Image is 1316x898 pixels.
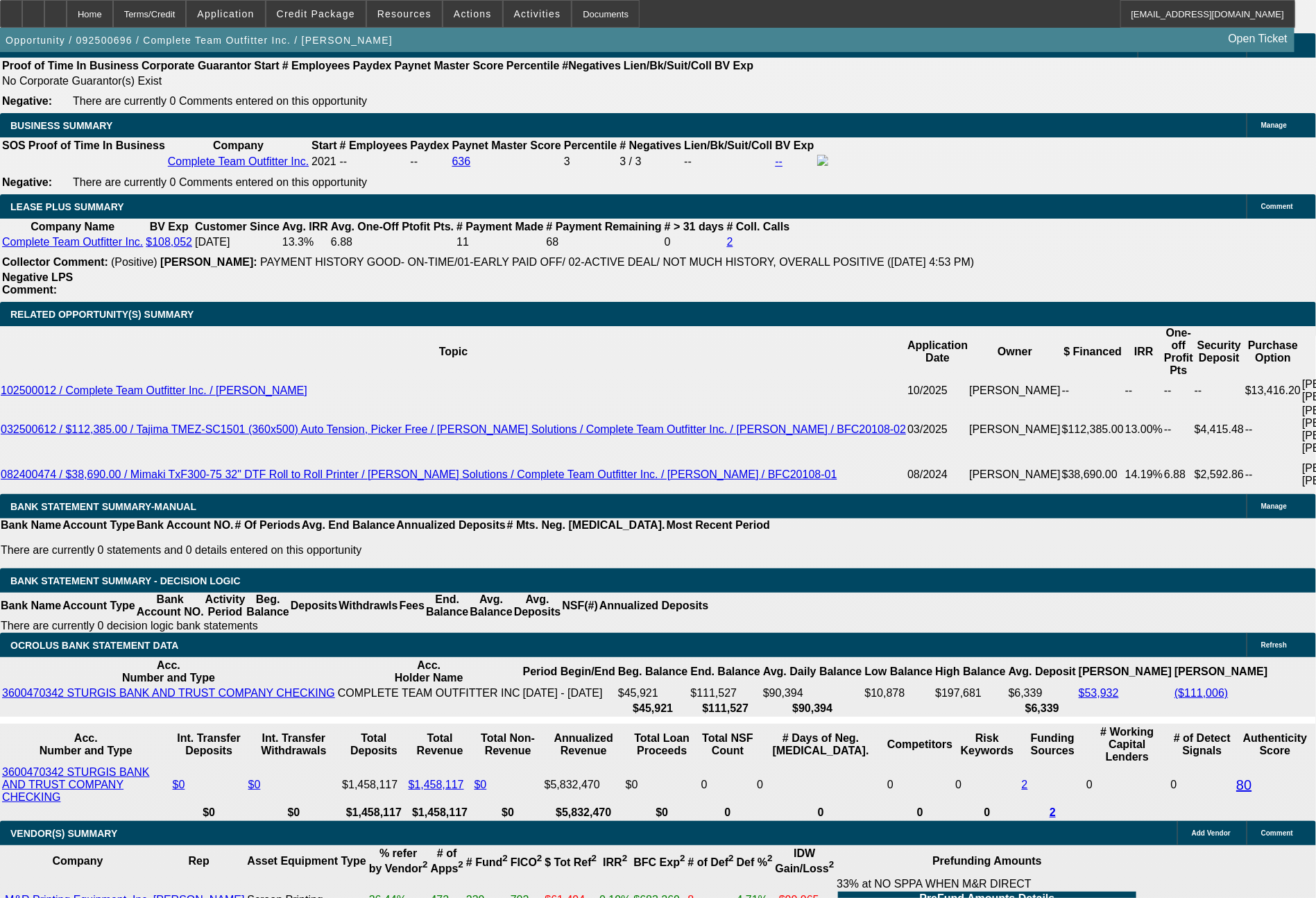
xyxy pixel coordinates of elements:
th: Sum of the Total NSF Count and Total Overdraft Fee Count from Ocrolus [701,725,755,764]
span: Resources [377,8,431,19]
b: BV Exp [776,139,814,151]
sup: 2 [537,854,542,864]
b: Paynet Master Score [452,139,561,151]
th: [PERSON_NAME] [1174,659,1268,685]
span: Refresh [1261,641,1287,649]
b: # of Apps [431,847,463,874]
a: $1,458,117 [409,779,464,790]
th: Purchase Option [1245,326,1301,378]
a: 2 [1022,779,1028,790]
b: Paydex [353,60,392,71]
th: Security Deposit [1194,326,1245,378]
th: Total Revenue [408,725,472,764]
td: 0 [664,235,725,249]
th: # Working Capital Lenders [1086,725,1169,764]
b: $ Tot Ref [545,856,597,868]
th: Acc. Holder Name [337,659,521,685]
span: Credit Package [277,8,355,19]
b: IRR [603,856,627,868]
th: $0 [248,806,341,820]
th: 0 [701,806,755,820]
b: Company Name [31,221,114,232]
sup: 2 [767,854,772,864]
th: Account Type [62,593,136,619]
th: End. Balance [425,593,469,619]
b: Negative: [2,95,52,107]
sup: 2 [622,854,627,864]
a: $0 [173,779,185,790]
th: Funding Sources [1021,725,1085,764]
td: [PERSON_NAME] [968,404,1061,455]
th: Beg. Balance [617,659,688,685]
b: Asset Equipment Type [247,855,366,867]
th: # Mts. Neg. [MEDICAL_DATA]. [506,518,666,532]
td: -- [1163,378,1194,404]
th: One-off Profit Pts [1163,326,1194,378]
th: Beg. Balance [246,593,289,619]
th: Fees [399,593,425,619]
b: BV Exp [150,221,189,232]
span: PAYMENT HISTORY GOOD- ON-TIME/01-EARLY PAID OFF/ 02-ACTIVE DEAL/ NOT MUCH HISTORY, OVERALL POSITI... [260,256,974,268]
th: Risk Keywords [955,725,1019,764]
th: Proof of Time In Business [1,59,139,73]
span: RELATED OPPORTUNITY(S) SUMMARY [10,309,194,320]
td: 0 [756,765,885,804]
b: [PERSON_NAME]: [160,256,257,268]
td: 0 [955,765,1019,804]
button: Activities [504,1,572,27]
td: [DATE] [194,235,280,249]
b: Avg. One-Off Ptofit Pts. [331,221,454,232]
th: Acc. Number and Type [1,659,336,685]
th: $45,921 [617,702,688,715]
th: Most Recent Period [666,518,771,532]
th: 0 [887,806,953,820]
b: # Employees [282,60,350,71]
td: 08/2024 [907,455,968,494]
th: $6,339 [1008,702,1077,715]
td: $4,415.48 [1194,404,1245,455]
th: # of Detect Signals [1170,725,1235,764]
span: -- [340,155,348,167]
th: High Balance [934,659,1006,685]
span: Actions [454,8,492,19]
th: Total Loan Proceeds [625,725,699,764]
td: $112,385.00 [1061,404,1125,455]
a: 032500612 / $112,385.00 / Tajima TMEZ-SC1501 (360x500) Auto Tension, Picker Free / [PERSON_NAME] ... [1,423,906,435]
th: Period Begin/End [522,659,616,685]
a: 3600470342 STURGIS BANK AND TRUST COMPANY CHECKING [2,687,335,699]
td: 0 [701,765,755,804]
td: [DATE] - [DATE] [522,686,616,700]
td: 2021 [311,154,337,169]
th: IRR [1125,326,1163,378]
span: LEASE PLUS SUMMARY [10,201,124,212]
b: # Payment Made [456,221,543,232]
th: $1,458,117 [341,806,406,820]
b: Prefunding Amounts [932,855,1042,867]
a: Open Ticket [1223,27,1293,51]
th: 0 [756,806,885,820]
span: Manage [1261,121,1287,129]
th: Int. Transfer Withdrawals [248,725,341,764]
td: 6.88 [330,235,454,249]
span: (Positive) [111,256,157,268]
th: Withdrawls [338,593,398,619]
th: # Days of Neg. [MEDICAL_DATA]. [756,725,885,764]
b: Corporate Guarantor [142,60,251,71]
button: Actions [443,1,502,27]
a: $0 [248,779,261,790]
th: Annualized Revenue [544,725,624,764]
td: $1,458,117 [341,765,406,804]
b: # Fund [466,856,508,868]
td: $10,878 [864,686,934,700]
b: Company [213,139,264,151]
b: # Employees [340,139,408,151]
b: # of Def [688,856,734,868]
b: Collector Comment: [2,256,108,268]
span: OCROLUS BANK STATEMENT DATA [10,640,178,651]
button: Resources [367,1,442,27]
td: 0 [1170,765,1235,804]
a: 3600470342 STURGIS BANK AND TRUST COMPANY CHECKING [2,766,150,803]
td: [PERSON_NAME] [968,378,1061,404]
sup: 2 [680,854,685,864]
th: Avg. Daily Balance [762,659,863,685]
